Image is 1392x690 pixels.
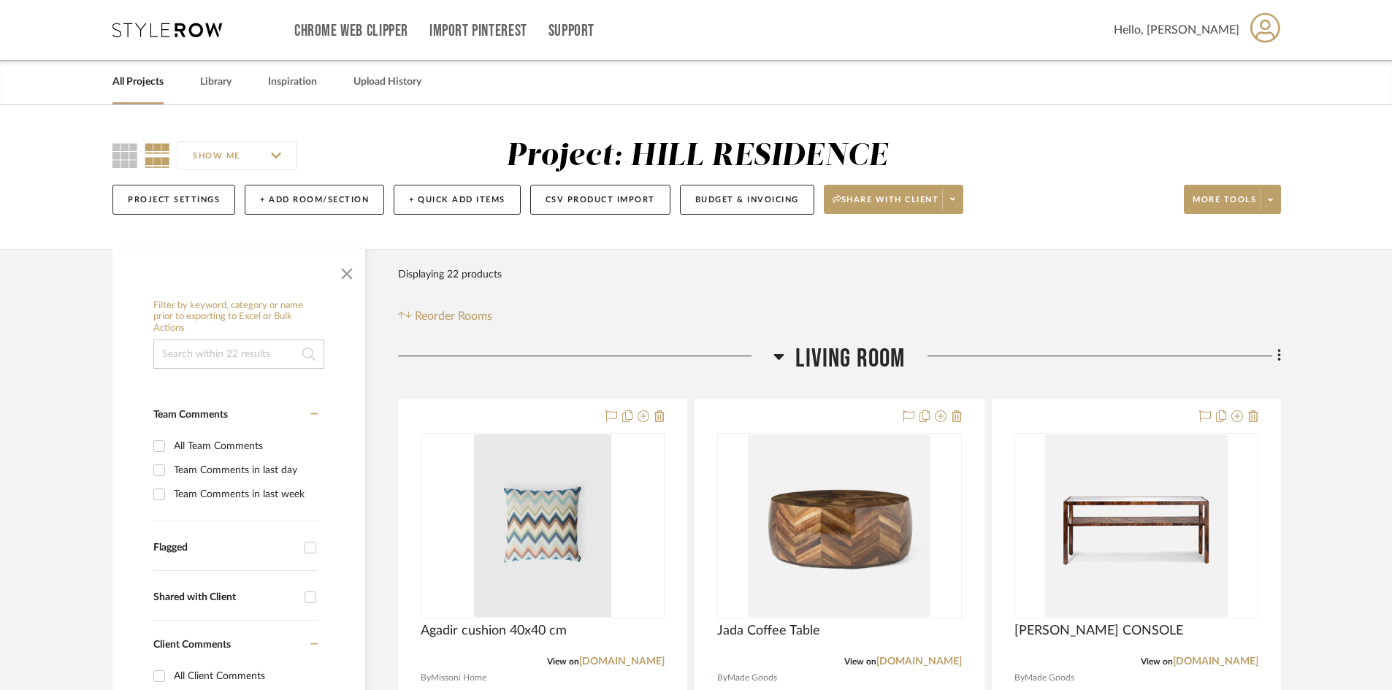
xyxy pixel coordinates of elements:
[717,623,820,639] span: Jada Coffee Table
[153,340,324,369] input: Search within 22 results
[548,25,594,37] a: Support
[268,72,317,92] a: Inspiration
[876,656,962,667] a: [DOMAIN_NAME]
[844,657,876,666] span: View on
[398,260,502,289] div: Displaying 22 products
[174,459,314,482] div: Team Comments in last day
[506,141,888,172] div: Project: HILL RESIDENCE
[1014,671,1025,685] span: By
[398,307,492,325] button: Reorder Rooms
[294,25,408,37] a: Chrome Web Clipper
[579,656,665,667] a: [DOMAIN_NAME]
[718,434,960,618] div: 0
[1193,194,1256,216] span: More tools
[421,671,431,685] span: By
[547,657,579,666] span: View on
[833,194,939,216] span: Share with client
[394,185,521,215] button: + Quick Add Items
[1173,656,1258,667] a: [DOMAIN_NAME]
[200,72,232,92] a: Library
[421,623,567,639] span: Agadir cushion 40x40 cm
[153,591,297,604] div: Shared with Client
[174,664,314,688] div: All Client Comments
[153,410,228,420] span: Team Comments
[1045,434,1228,617] img: BRINDLEY CONSOLE
[795,343,905,375] span: Living Room
[353,72,421,92] a: Upload History
[727,671,777,685] span: Made Goods
[429,25,527,37] a: Import Pinterest
[474,434,611,617] img: Agadir cushion 40x40 cm
[1015,434,1258,618] div: 0
[1014,623,1183,639] span: [PERSON_NAME] CONSOLE
[431,671,486,685] span: Missoni Home
[1114,21,1239,39] span: Hello, [PERSON_NAME]
[1025,671,1074,685] span: Made Goods
[680,185,814,215] button: Budget & Invoicing
[153,640,231,650] span: Client Comments
[153,542,297,554] div: Flagged
[415,307,492,325] span: Reorder Rooms
[245,185,384,215] button: + Add Room/Section
[153,300,324,334] h6: Filter by keyword, category or name prior to exporting to Excel or Bulk Actions
[112,72,164,92] a: All Projects
[332,256,362,285] button: Close
[174,483,314,506] div: Team Comments in last week
[748,434,930,617] img: Jada Coffee Table
[1141,657,1173,666] span: View on
[530,185,670,215] button: CSV Product Import
[174,434,314,458] div: All Team Comments
[824,185,964,214] button: Share with client
[1184,185,1281,214] button: More tools
[112,185,235,215] button: Project Settings
[717,671,727,685] span: By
